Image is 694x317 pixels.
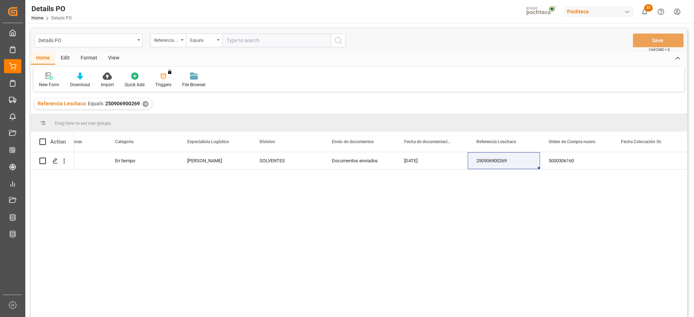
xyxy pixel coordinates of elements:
div: Download [70,82,90,88]
span: 32 [644,4,653,12]
div: Import [101,82,114,88]
img: pochtecaImg.jpg_1689854062.jpg [524,5,560,18]
span: Ctrl/CMD + S [649,47,670,52]
div: Press SPACE to select this row. [31,152,74,169]
button: open menu [34,34,143,47]
span: Orden de Compra nuevo [549,139,595,144]
button: search button [331,34,346,47]
div: Equals [190,35,215,44]
div: Home [31,52,55,65]
div: Action [50,138,66,145]
div: View [103,52,125,65]
input: Type to search [222,34,331,47]
span: Categoria [115,139,133,144]
button: Help Center [653,4,669,20]
span: Fecha Colocación Oc [621,139,661,144]
span: Referencia Leschaco [38,101,86,106]
span: Equals [88,101,103,106]
span: Division [260,139,275,144]
button: open menu [186,34,222,47]
div: SOLVENTES [260,153,314,169]
span: Drag here to set row groups [55,120,111,126]
div: Quick Add [125,82,145,88]
div: File Browser [182,82,206,88]
button: show 32 new notifications [637,4,653,20]
button: Pochteca [564,5,637,18]
span: Especialista Logístico [187,139,229,144]
div: New Form [39,82,59,88]
div: Details PO [31,3,72,14]
span: 250906900269 [105,101,140,106]
button: Save [633,34,684,47]
div: [DATE] [395,152,468,169]
a: Home [31,16,43,21]
div: 250906900269 [468,152,540,169]
div: Format [75,52,103,65]
div: ✕ [142,101,149,107]
div: En tiempo [106,152,179,169]
div: Referencia Leschaco [154,35,179,44]
div: Edit [55,52,75,65]
div: Pochteca [564,6,634,17]
span: Fecha de documentación requerida [404,139,453,144]
span: Referencia Leschaco [476,139,516,144]
div: Documentos enviados [323,152,395,169]
div: [PERSON_NAME] [179,152,251,169]
div: Details PO [38,35,135,44]
button: open menu [150,34,186,47]
div: 5000306160 [540,152,612,169]
span: Envio de documentos [332,139,374,144]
